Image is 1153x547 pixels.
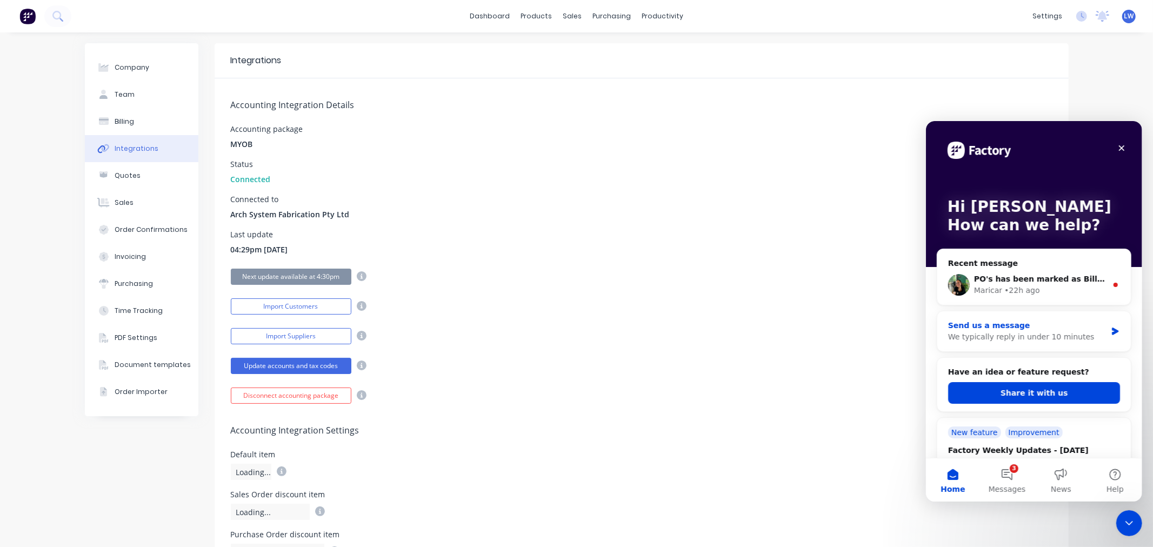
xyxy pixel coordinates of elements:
[63,364,100,372] span: Messages
[231,244,288,255] span: 04:29pm [DATE]
[1027,8,1068,24] div: settings
[115,279,153,289] div: Purchasing
[85,108,198,135] button: Billing
[231,196,350,203] div: Connected to
[231,451,286,458] div: Default item
[231,328,351,344] button: Import Suppliers
[85,324,198,351] button: PDF Settings
[22,199,181,210] div: Send us a message
[181,364,198,372] span: Help
[231,209,350,220] span: Arch System Fabrication Pty Ltd
[115,333,157,343] div: PDF Settings
[22,324,175,335] div: Factory Weekly Updates - [DATE]
[19,8,36,24] img: Factory
[115,63,149,72] div: Company
[231,388,351,404] button: Disconnect accounting package
[11,296,205,358] div: New featureImprovementFactory Weekly Updates - [DATE]
[85,351,198,378] button: Document templates
[515,8,557,24] div: products
[22,245,194,257] h2: Have an idea or feature request?
[85,135,198,162] button: Integrations
[636,8,689,24] div: productivity
[85,243,198,270] button: Invoicing
[115,387,168,397] div: Order Importer
[231,425,1052,436] h5: Accounting Integration Settings
[115,252,146,262] div: Invoicing
[85,81,198,108] button: Team
[108,337,162,381] button: News
[85,378,198,405] button: Order Importer
[115,171,141,181] div: Quotes
[85,162,198,189] button: Quotes
[1124,11,1134,21] span: LW
[125,364,145,372] span: News
[85,297,198,324] button: Time Tracking
[186,17,205,37] div: Close
[48,154,296,162] span: PO's has been marked as Bills without pushing to MYOB :)
[85,189,198,216] button: Sales
[115,144,158,154] div: Integrations
[231,138,253,150] span: MYOB
[557,8,587,24] div: sales
[11,190,205,231] div: Send us a messageWe typically reply in under 10 minutes
[231,231,288,238] div: Last update
[1116,510,1142,536] iframe: Intercom live chat
[231,531,340,538] div: Purchase Order discount item
[231,54,282,67] div: Integrations
[15,364,39,372] span: Home
[115,306,163,316] div: Time Tracking
[926,121,1142,502] iframe: Intercom live chat
[231,358,351,374] button: Update accounts and tax codes
[85,54,198,81] button: Company
[48,164,76,175] div: Maricar
[231,491,325,498] div: Sales Order discount item
[115,198,134,208] div: Sales
[231,298,351,315] button: Import Customers
[162,337,216,381] button: Help
[85,270,198,297] button: Purchasing
[22,210,181,222] div: We typically reply in under 10 minutes
[231,464,271,480] div: Loading...
[587,8,636,24] div: purchasing
[464,8,515,24] a: dashboard
[115,90,135,99] div: Team
[22,261,194,283] button: Share it with us
[231,269,351,285] button: Next update available at 4:30pm
[115,117,134,126] div: Billing
[231,125,303,133] div: Accounting package
[115,225,188,235] div: Order Confirmations
[22,305,75,317] div: New feature
[231,504,310,520] div: Loading...
[231,100,1052,110] h5: Accounting Integration Details
[85,216,198,243] button: Order Confirmations
[231,174,271,185] span: Connected
[115,360,191,370] div: Document templates
[79,305,137,317] div: Improvement
[78,164,114,175] div: • 22h ago
[231,161,271,168] div: Status
[54,337,108,381] button: Messages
